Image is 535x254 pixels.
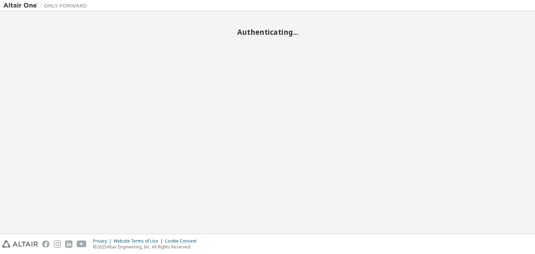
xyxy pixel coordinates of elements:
[165,238,201,244] div: Cookie Consent
[93,238,114,244] div: Privacy
[54,240,61,248] img: instagram.svg
[3,27,532,37] h2: Authenticating...
[93,244,201,250] p: © 2025 Altair Engineering, Inc. All Rights Reserved.
[114,238,165,244] div: Website Terms of Use
[2,240,38,248] img: altair_logo.svg
[42,240,49,248] img: facebook.svg
[77,240,87,248] img: youtube.svg
[65,240,72,248] img: linkedin.svg
[3,2,91,9] img: Altair One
